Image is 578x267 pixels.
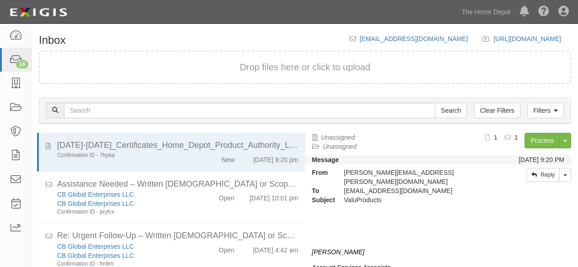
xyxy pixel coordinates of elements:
div: Open [219,190,234,203]
div: ValuProducts [337,195,498,204]
div: Re: Urgent Follow-Up – Written Contract or Scope of Work Needed for COI [57,230,298,242]
strong: Message [312,156,339,163]
a: CB Global Enterprises LLC [57,191,134,198]
a: CB Global Enterprises LLC [57,252,134,259]
strong: From [305,168,337,177]
div: Confirmation ID - pryfcx [57,208,192,216]
div: New [222,152,234,164]
div: [DATE] 9:20 PM [519,155,564,164]
i: [PERSON_NAME] [312,248,365,256]
b: 1 [494,134,498,141]
a: CB Global Enterprises LLC [57,200,134,207]
img: logo-5460c22ac91f19d4615b14bd174203de0afe785f0fc80cf4dbbc73dc1793850b.png [7,4,70,21]
div: [DATE] 4:42 am [253,242,298,255]
a: CB Global Enterprises LLC [57,243,134,250]
strong: To [305,186,337,195]
div: [DATE] 9:20 pm [253,152,298,164]
a: [EMAIL_ADDRESS][DOMAIN_NAME] [360,35,468,42]
h1: Inbox [39,34,66,46]
a: Reply [526,168,560,182]
a: Filters [527,103,564,118]
a: Unassigned [321,134,355,141]
a: Clear Filters [474,103,520,118]
b: 1 [514,134,518,141]
div: Assistance Needed – Written Contract or Scope of Work for COI (Home Depot Onboarding) [57,178,298,190]
div: 14 [16,60,28,68]
div: inbox@thdmerchandising.complianz.com [337,186,498,195]
a: Process [525,133,560,148]
div: 2025-2026_Certificates_Home_Depot_Product_Authority_LLC-ValuProducts.pdf [57,140,298,152]
button: Drop files here or click to upload [240,61,371,74]
div: Open [219,242,234,255]
a: The Home Depot [457,3,515,21]
div: [DATE] 10:01 pm [249,190,298,203]
a: [URL][DOMAIN_NAME] [493,35,571,42]
div: Confirmation ID - 7trpka [57,152,192,159]
div: [PERSON_NAME][EMAIL_ADDRESS][PERSON_NAME][DOMAIN_NAME] [337,168,498,186]
strong: Subject [305,195,337,204]
i: Help Center - Complianz [538,6,549,17]
input: Search [64,103,435,118]
input: Search [435,103,467,118]
a: Unassigned [323,143,357,150]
